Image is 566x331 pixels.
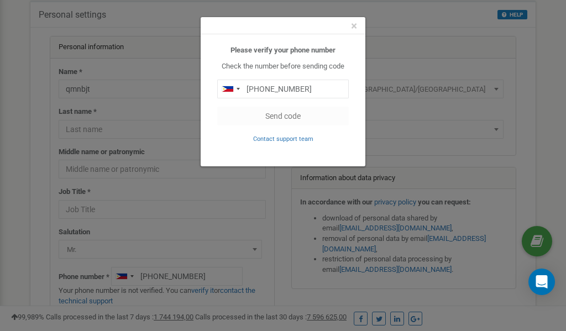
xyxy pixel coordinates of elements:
[218,80,243,98] div: Telephone country code
[217,61,349,72] p: Check the number before sending code
[528,269,555,295] div: Open Intercom Messenger
[217,80,349,98] input: 0905 123 4567
[253,135,313,143] small: Contact support team
[351,19,357,33] span: ×
[230,46,336,54] b: Please verify your phone number
[217,107,349,125] button: Send code
[351,20,357,32] button: Close
[253,134,313,143] a: Contact support team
